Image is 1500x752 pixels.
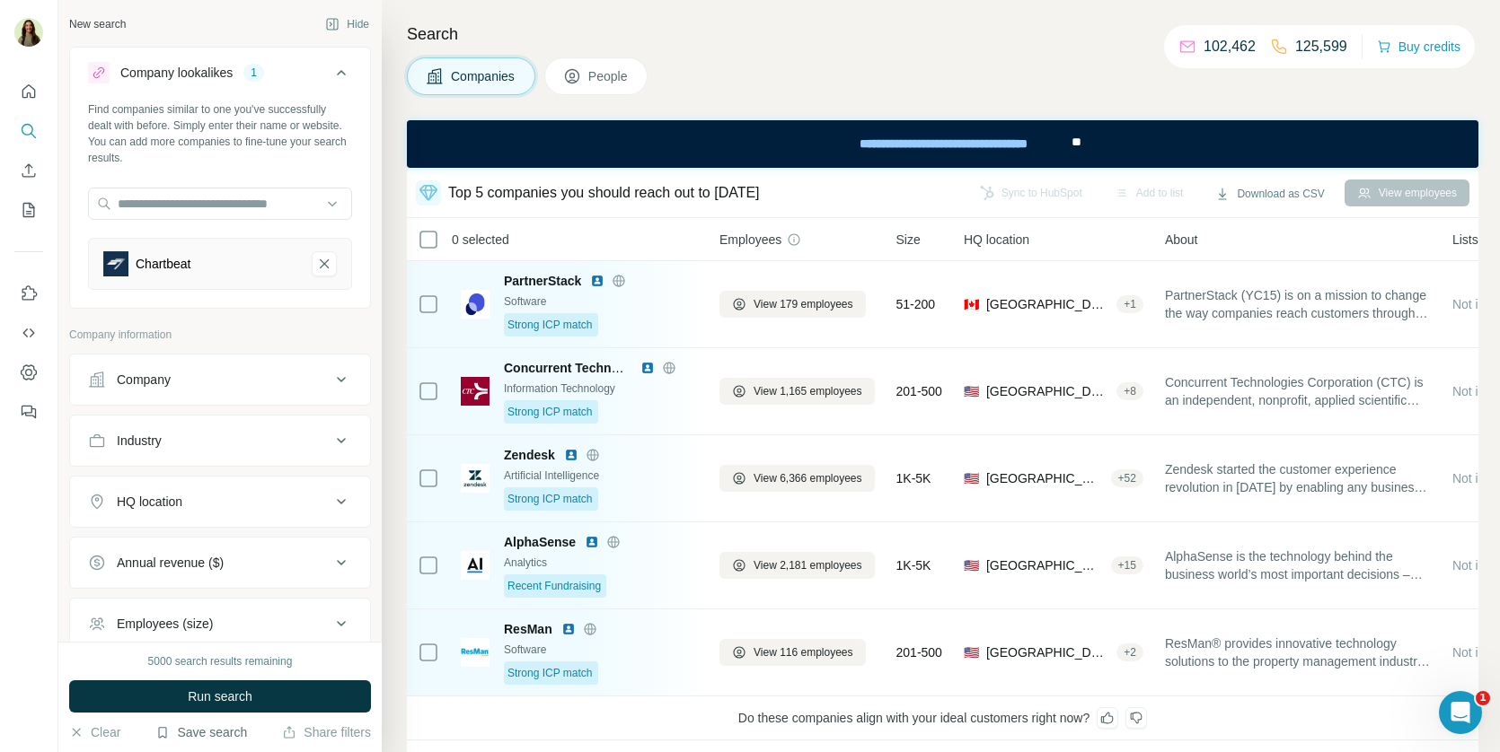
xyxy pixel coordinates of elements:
div: + 2 [1116,644,1143,660]
img: LinkedIn logo [585,535,599,549]
span: Zendesk started the customer experience revolution in [DATE] by enabling any business around the ... [1165,460,1431,496]
button: Quick start [14,75,43,108]
span: Strong ICP match [507,404,593,420]
div: Information Technology [504,380,698,397]
span: Strong ICP match [507,317,593,333]
div: + 52 [1111,470,1143,486]
img: Logo of PartnerStack [461,290,490,319]
button: Save search [155,723,247,741]
div: Industry [117,432,162,450]
span: PartnerStack (YC15) is on a mission to change the way companies reach customers through channel s... [1165,286,1431,322]
span: Lists [1452,231,1478,249]
button: Company [70,358,370,401]
span: ResMan [504,620,552,638]
span: People [588,67,630,85]
button: Share filters [282,723,371,741]
span: 0 selected [452,231,509,249]
button: Search [14,115,43,147]
div: Annual revenue ($) [117,554,224,572]
span: AlphaSense is the technology behind the business world’s most important decisions – from [GEOGRAP... [1165,547,1431,583]
span: Zendesk [504,446,555,464]
button: Hide [313,11,382,38]
span: ResMan® provides innovative technology solutions to the property management industry by making pr... [1165,634,1431,670]
div: Find companies similar to one you've successfully dealt with before. Simply enter their name or w... [88,101,352,166]
span: 1 [1476,691,1490,705]
img: Logo of Concurrent Technologies Corporation [461,377,490,406]
button: View 6,366 employees [719,465,875,492]
span: Strong ICP match [507,665,593,681]
button: Chartbeat-remove-button [312,251,337,276]
span: About [1165,231,1198,249]
div: Top 5 companies you should reach out to [DATE] [448,182,760,204]
div: + 15 [1111,557,1143,573]
span: Run search [188,687,252,705]
h4: Search [407,22,1478,47]
img: LinkedIn logo [640,361,655,375]
div: Analytics [504,555,698,571]
span: 🇺🇸 [964,469,979,487]
button: Feedback [14,396,43,428]
div: 5000 search results remaining [148,653,293,669]
button: View 179 employees [719,291,866,318]
span: Size [896,231,921,249]
div: Company [117,371,171,389]
span: View 1,165 employees [754,383,862,399]
button: Enrich CSV [14,154,43,187]
div: Do these companies align with your ideal customers right now? [407,696,1478,740]
span: 🇨🇦 [964,295,979,313]
p: 125,599 [1295,36,1347,57]
span: View 116 employees [754,644,853,660]
img: Logo of Zendesk [461,464,490,493]
div: Employees (size) [117,615,213,633]
button: Annual revenue ($) [70,541,370,584]
button: Run search [69,680,371,713]
div: Software [504,642,698,658]
div: 1 [243,65,264,81]
img: LinkedIn logo [564,448,578,462]
span: 🇺🇸 [964,382,979,400]
span: 🇺🇸 [964,556,979,574]
button: My lists [14,194,43,226]
button: View 116 employees [719,639,866,666]
iframe: Banner [407,120,1478,168]
span: View 2,181 employees [754,557,862,573]
span: [GEOGRAPHIC_DATA], [US_STATE] [986,643,1109,661]
button: Buy credits [1377,34,1460,59]
img: Avatar [14,18,43,47]
button: Employees (size) [70,602,370,645]
div: Artificial Intelligence [504,468,698,484]
span: [GEOGRAPHIC_DATA], [US_STATE] [986,556,1104,574]
span: [GEOGRAPHIC_DATA], [GEOGRAPHIC_DATA] [986,295,1109,313]
div: New search [69,16,126,32]
span: 1K-5K [896,469,931,487]
span: Concurrent Technologies Corporation (CTC) is an independent, nonprofit, applied scientific resear... [1165,373,1431,409]
div: Software [504,293,698,310]
span: 201-500 [896,643,942,661]
button: HQ location [70,480,370,523]
span: View 179 employees [754,296,853,312]
button: View 2,181 employees [719,552,875,579]
div: + 1 [1116,296,1143,312]
div: Company lookalikes [120,64,233,82]
span: AlphaSense [504,533,576,551]
span: 🇺🇸 [964,643,979,661]
button: View 1,165 employees [719,378,875,405]
span: PartnerStack [504,272,581,290]
button: Clear [69,723,120,741]
span: Strong ICP match [507,491,593,507]
span: View 6,366 employees [754,470,862,486]
img: Chartbeat-logo [103,251,128,276]
button: Industry [70,419,370,462]
button: Use Surfe API [14,317,43,349]
button: Dashboard [14,356,43,389]
img: LinkedIn logo [561,622,576,636]
p: 102,462 [1204,36,1256,57]
p: Company information [69,327,371,343]
button: Company lookalikes1 [70,51,370,101]
span: Concurrent Technologies Corporation [504,361,731,375]
span: Employees [719,231,781,249]
span: 201-500 [896,382,942,400]
span: Recent Fundraising [507,578,601,594]
span: [GEOGRAPHIC_DATA], [US_STATE] [986,469,1104,487]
